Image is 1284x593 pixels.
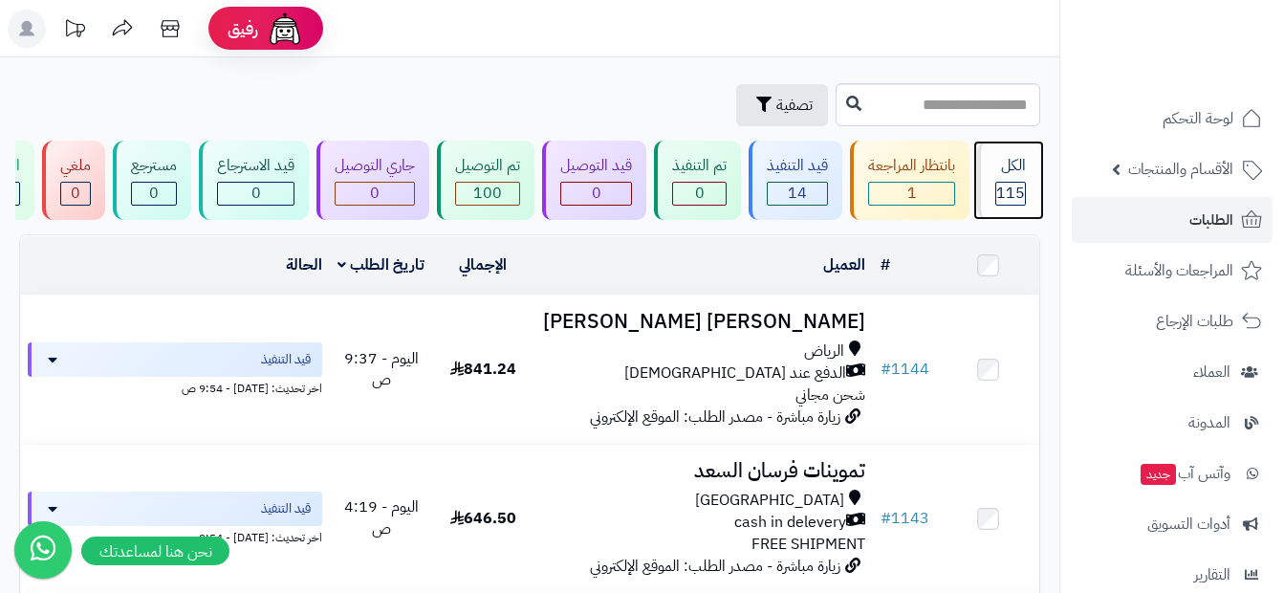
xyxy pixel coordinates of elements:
span: زيارة مباشرة - مصدر الطلب: الموقع الإلكتروني [590,555,840,578]
span: المدونة [1188,409,1230,436]
a: قيد الاسترجاع 0 [195,141,313,220]
div: تم التنفيذ [672,155,727,177]
span: الطلبات [1189,207,1233,233]
a: مسترجع 0 [109,141,195,220]
span: # [881,358,891,381]
span: قيد التنفيذ [261,350,311,369]
div: 0 [336,183,414,205]
div: 0 [61,183,90,205]
span: الرياض [804,340,844,362]
span: رفيق [228,17,258,40]
span: FREE SHIPMENT [751,533,865,556]
span: 0 [592,182,601,205]
div: 0 [218,183,294,205]
a: تاريخ الطلب [337,253,424,276]
span: الدفع عند [DEMOGRAPHIC_DATA] [624,362,846,384]
span: المراجعات والأسئلة [1125,257,1233,284]
span: 14 [788,182,807,205]
a: # [881,253,890,276]
a: قيد التنفيذ 14 [745,141,846,220]
a: #1143 [881,507,929,530]
a: الطلبات [1072,197,1273,243]
div: 0 [673,183,726,205]
div: اخر تحديث: [DATE] - 9:54 ص [28,526,322,546]
span: أدوات التسويق [1147,511,1230,538]
a: جاري التوصيل 0 [313,141,433,220]
span: لوحة التحكم [1163,105,1233,132]
div: قيد التوصيل [560,155,632,177]
span: طلبات الإرجاع [1156,308,1233,335]
a: بانتظار المراجعة 1 [846,141,973,220]
span: 0 [695,182,705,205]
div: 0 [561,183,631,205]
span: 0 [251,182,261,205]
a: لوحة التحكم [1072,96,1273,142]
span: 1 [907,182,917,205]
span: [GEOGRAPHIC_DATA] [695,490,844,512]
div: مسترجع [131,155,177,177]
div: بانتظار المراجعة [868,155,955,177]
span: شحن مجاني [795,384,865,406]
a: قيد التوصيل 0 [538,141,650,220]
div: تم التوصيل [455,155,520,177]
div: ملغي [60,155,91,177]
span: 841.24 [450,358,516,381]
div: اخر تحديث: [DATE] - 9:54 ص [28,377,322,397]
div: 0 [132,183,176,205]
div: جاري التوصيل [335,155,415,177]
div: الكل [995,155,1026,177]
a: العميل [823,253,865,276]
a: طلبات الإرجاع [1072,298,1273,344]
a: المدونة [1072,400,1273,446]
span: الأقسام والمنتجات [1128,156,1233,183]
img: ai-face.png [266,10,304,48]
div: 1 [869,183,954,205]
span: # [881,507,891,530]
h3: تموينات فرسان السعد [541,460,865,482]
div: 14 [768,183,827,205]
span: 100 [473,182,502,205]
span: العملاء [1193,359,1230,385]
div: 100 [456,183,519,205]
a: المراجعات والأسئلة [1072,248,1273,294]
a: أدوات التسويق [1072,501,1273,547]
span: اليوم - 9:37 ص [344,347,419,392]
span: جديد [1141,464,1176,485]
a: #1144 [881,358,929,381]
div: قيد التنفيذ [767,155,828,177]
span: 0 [149,182,159,205]
a: تم التوصيل 100 [433,141,538,220]
a: الحالة [286,253,322,276]
span: 0 [71,182,80,205]
h3: [PERSON_NAME] [PERSON_NAME] [541,311,865,333]
span: قيد التنفيذ [261,499,311,518]
a: تحديثات المنصة [51,10,98,53]
a: تم التنفيذ 0 [650,141,745,220]
span: 115 [996,182,1025,205]
div: قيد الاسترجاع [217,155,294,177]
a: العملاء [1072,349,1273,395]
a: الكل115 [973,141,1044,220]
button: تصفية [736,84,828,126]
a: الإجمالي [459,253,507,276]
span: تصفية [776,94,813,117]
a: ملغي 0 [38,141,109,220]
span: وآتس آب [1139,460,1230,487]
span: زيارة مباشرة - مصدر الطلب: الموقع الإلكتروني [590,406,840,428]
a: وآتس آبجديد [1072,450,1273,496]
span: cash in delevery [734,512,846,534]
span: 646.50 [450,507,516,530]
span: التقارير [1194,561,1230,588]
span: 0 [370,182,380,205]
span: اليوم - 4:19 ص [344,495,419,540]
